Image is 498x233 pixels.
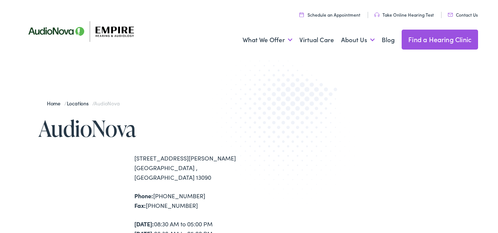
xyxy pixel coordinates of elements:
[299,11,360,18] a: Schedule an Appointment
[299,12,304,17] img: utility icon
[341,26,375,54] a: About Us
[134,192,153,200] strong: Phone:
[448,13,453,17] img: utility icon
[134,220,154,228] strong: [DATE]:
[374,13,379,17] img: utility icon
[134,153,249,182] div: [STREET_ADDRESS][PERSON_NAME] [GEOGRAPHIC_DATA] , [GEOGRAPHIC_DATA] 13090
[67,99,92,107] a: Locations
[47,99,120,107] span: / /
[374,11,434,18] a: Take Online Hearing Test
[382,26,395,54] a: Blog
[402,30,478,50] a: Find a Hearing Clinic
[134,201,146,209] strong: Fax:
[134,191,249,210] div: [PHONE_NUMBER] [PHONE_NUMBER]
[243,26,292,54] a: What We Offer
[299,26,334,54] a: Virtual Care
[47,99,64,107] a: Home
[448,11,478,18] a: Contact Us
[94,99,119,107] span: AudioNova
[38,116,249,141] h1: AudioNova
